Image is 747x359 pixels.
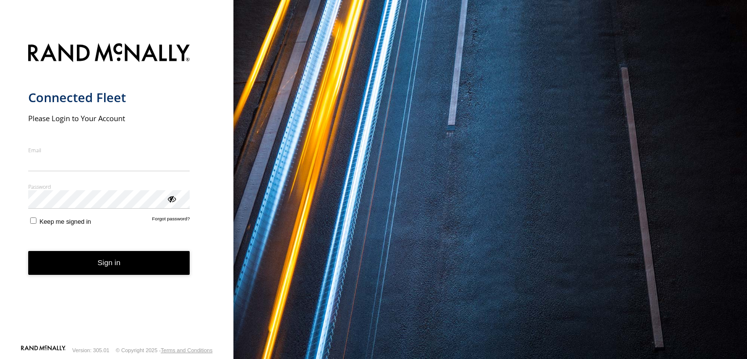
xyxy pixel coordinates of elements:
[161,347,213,353] a: Terms and Conditions
[28,41,190,66] img: Rand McNally
[28,37,206,344] form: main
[28,251,190,275] button: Sign in
[28,113,190,123] h2: Please Login to Your Account
[28,146,190,154] label: Email
[28,90,190,106] h1: Connected Fleet
[21,345,66,355] a: Visit our Website
[28,183,190,190] label: Password
[30,217,36,224] input: Keep me signed in
[39,218,91,225] span: Keep me signed in
[152,216,190,225] a: Forgot password?
[166,194,176,203] div: ViewPassword
[116,347,213,353] div: © Copyright 2025 -
[72,347,109,353] div: Version: 305.01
